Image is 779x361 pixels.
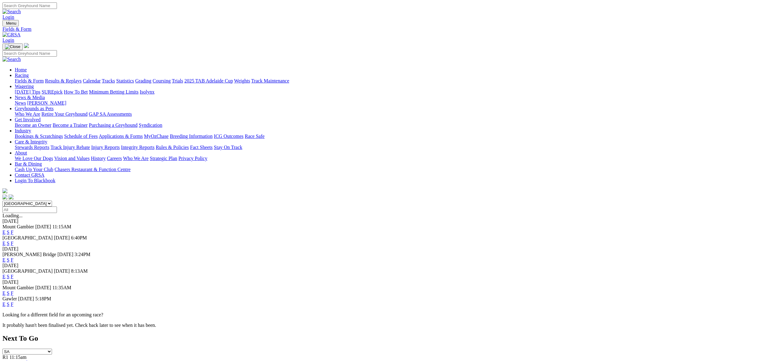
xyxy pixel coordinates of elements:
span: Mount Gambier [2,224,34,229]
div: [DATE] [2,219,777,224]
a: History [91,156,106,161]
span: [DATE] [35,224,51,229]
a: Login To Blackbook [15,178,55,183]
a: Get Involved [15,117,41,122]
a: Become a Trainer [53,122,88,128]
div: Greyhounds as Pets [15,111,777,117]
div: [DATE] [2,246,777,252]
span: Menu [6,21,16,26]
a: Rules & Policies [156,145,189,150]
a: Results & Replays [45,78,82,83]
a: Who We Are [123,156,149,161]
a: Care & Integrity [15,139,47,144]
img: GRSA [2,32,21,38]
span: Loading... [2,213,22,218]
div: About [15,156,777,161]
img: logo-grsa-white.png [2,188,7,193]
div: Fields & Form [2,26,777,32]
a: Breeding Information [170,134,213,139]
a: Stewards Reports [15,145,49,150]
a: F [11,257,14,263]
a: GAP SA Assessments [89,111,132,117]
a: Login [2,38,14,43]
a: We Love Our Dogs [15,156,53,161]
img: logo-grsa-white.png [24,43,29,48]
a: Chasers Restaurant & Function Centre [54,167,130,172]
a: Vision and Values [54,156,90,161]
a: Statistics [116,78,134,83]
img: facebook.svg [2,195,7,199]
a: Racing [15,73,29,78]
a: Fields & Form [15,78,44,83]
a: S [7,274,10,279]
a: F [11,230,14,235]
div: Bar & Dining [15,167,777,172]
a: Grading [135,78,151,83]
a: Fact Sheets [190,145,213,150]
img: Close [5,44,20,49]
input: Select date [2,207,57,213]
partial: It probably hasn't been finalised yet. Check back later to see when it has been. [2,323,156,328]
a: E [2,230,6,235]
a: S [7,302,10,307]
a: S [7,241,10,246]
a: Isolynx [140,89,154,94]
a: Integrity Reports [121,145,154,150]
input: Search [2,2,57,9]
a: Track Maintenance [251,78,289,83]
div: Wagering [15,89,777,95]
span: [DATE] [35,285,51,290]
span: 6:40PM [71,235,87,240]
a: F [11,291,14,296]
a: About [15,150,27,155]
a: Industry [15,128,31,133]
span: 11:15am [10,355,26,360]
img: Search [2,57,21,62]
a: Purchasing a Greyhound [89,122,138,128]
div: News & Media [15,100,777,106]
div: Care & Integrity [15,145,777,150]
div: Get Involved [15,122,777,128]
div: [DATE] [2,279,777,285]
span: Mount Gambier [2,285,34,290]
span: [DATE] [18,296,34,301]
a: Careers [107,156,122,161]
a: [DATE] Tips [15,89,40,94]
a: E [2,257,6,263]
a: F [11,302,14,307]
span: 5:18PM [35,296,51,301]
a: Track Injury Rebate [50,145,90,150]
a: Wagering [15,84,34,89]
span: 8:13AM [71,268,88,274]
a: ICG Outcomes [214,134,243,139]
a: Greyhounds as Pets [15,106,54,111]
span: [PERSON_NAME] Bridge [2,252,56,257]
a: MyOzChase [144,134,169,139]
a: E [2,241,6,246]
a: Privacy Policy [178,156,207,161]
a: Bar & Dining [15,161,42,166]
a: Stay On Track [214,145,242,150]
span: [GEOGRAPHIC_DATA] [2,235,53,240]
a: Weights [234,78,250,83]
a: Home [15,67,27,72]
span: 3:24PM [74,252,90,257]
span: 11:15AM [52,224,71,229]
a: E [2,291,6,296]
a: Tracks [102,78,115,83]
span: 11:35AM [52,285,71,290]
a: Schedule of Fees [64,134,98,139]
a: Race Safe [245,134,264,139]
span: [DATE] [54,235,70,240]
a: How To Bet [64,89,88,94]
a: SUREpick [42,89,62,94]
a: E [2,302,6,307]
a: News [15,100,26,106]
a: Who We Are [15,111,40,117]
img: twitter.svg [9,195,14,199]
img: Search [2,9,21,14]
a: Coursing [153,78,171,83]
a: Injury Reports [91,145,120,150]
a: Calendar [83,78,101,83]
div: Industry [15,134,777,139]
